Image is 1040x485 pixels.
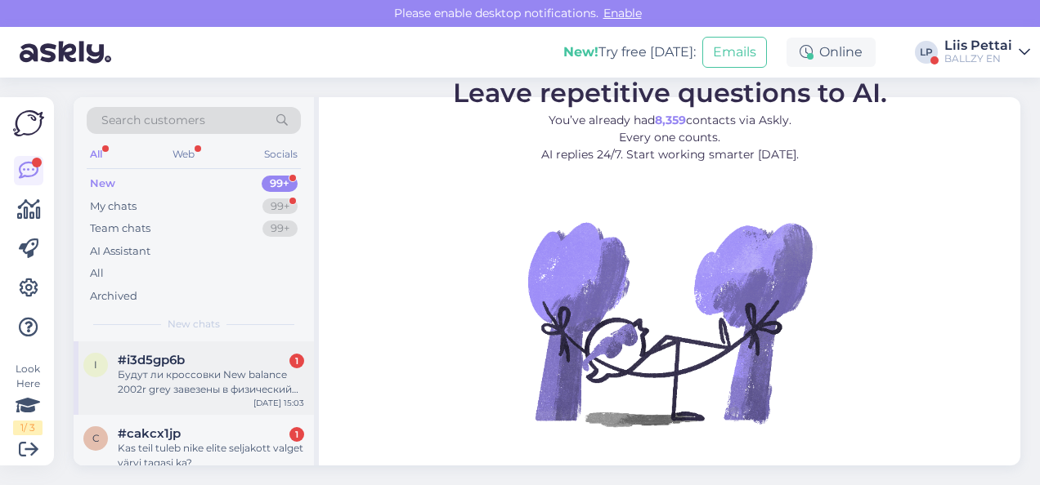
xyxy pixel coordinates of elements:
span: #i3d5gp6b [118,353,185,367]
span: New chats [168,317,220,331]
div: My chats [90,198,137,215]
div: Будут ли кроссовки New balance 2002r grey завезены в физический магазин? [118,367,304,397]
div: AI Assistant [90,243,150,260]
div: Archived [90,288,137,305]
div: Look Here [13,362,43,435]
div: Try free [DATE]: [563,42,696,62]
div: 99+ [262,198,298,215]
div: Kas teil tuleb nike elite seljakott valget värvi tagasi ka? [118,441,304,470]
span: Search customers [101,112,205,129]
b: New! [563,44,598,60]
div: Web [169,144,198,165]
button: Emails [702,37,767,68]
div: New [90,176,115,192]
div: Online [787,38,876,67]
a: Liis PettaiBALLZY EN [944,39,1030,65]
div: 99+ [262,220,298,237]
div: All [87,144,105,165]
span: Leave repetitive questions to AI. [453,77,887,109]
div: 1 / 3 [13,420,43,435]
span: c [92,432,100,444]
div: 1 [289,427,304,442]
div: All [90,265,104,282]
div: LP [915,41,938,64]
span: i [94,358,97,371]
div: 1 [289,354,304,368]
p: You’ve already had contacts via Askly. Every one counts. AI replies 24/7. Start working smarter [... [453,112,887,163]
div: Liis Pettai [944,39,1012,52]
span: #cakcx1jp [118,426,181,441]
div: Team chats [90,220,150,237]
img: No Chat active [522,176,817,470]
div: [DATE] 15:03 [253,397,304,409]
div: BALLZY EN [944,52,1012,65]
b: 8,359 [655,113,686,127]
div: 99+ [262,176,298,192]
span: Enable [598,6,647,20]
img: Askly Logo [13,110,44,136]
div: Socials [261,144,301,165]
